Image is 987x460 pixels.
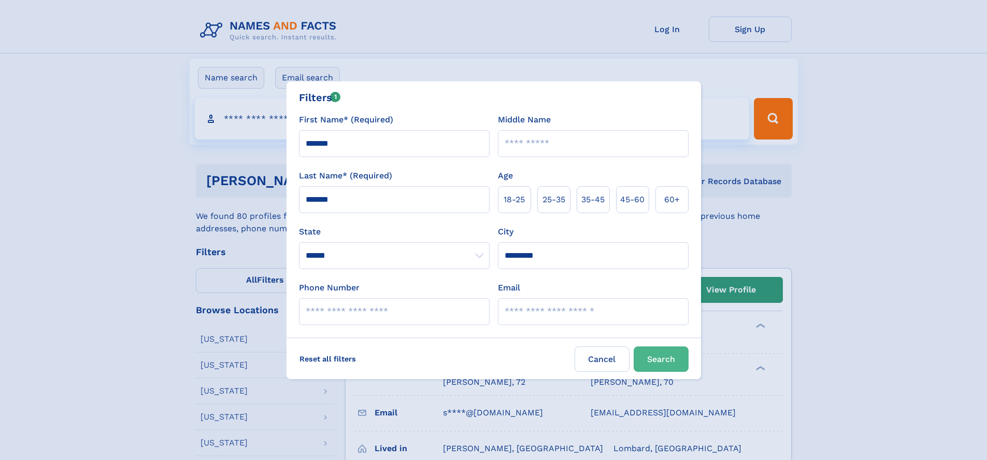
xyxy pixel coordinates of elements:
span: 25‑35 [542,193,565,206]
label: Last Name* (Required) [299,170,392,182]
label: Reset all filters [293,346,363,371]
label: Age [498,170,513,182]
span: 18‑25 [504,193,525,206]
span: 60+ [664,193,680,206]
label: Email [498,282,520,294]
label: Middle Name [498,114,551,126]
span: 35‑45 [581,193,605,206]
label: State [299,226,490,238]
label: Cancel [575,346,630,372]
span: 45‑60 [620,193,645,206]
label: City [498,226,513,238]
label: Phone Number [299,282,360,294]
label: First Name* (Required) [299,114,393,126]
button: Search [634,346,689,372]
div: Filters [299,90,341,105]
